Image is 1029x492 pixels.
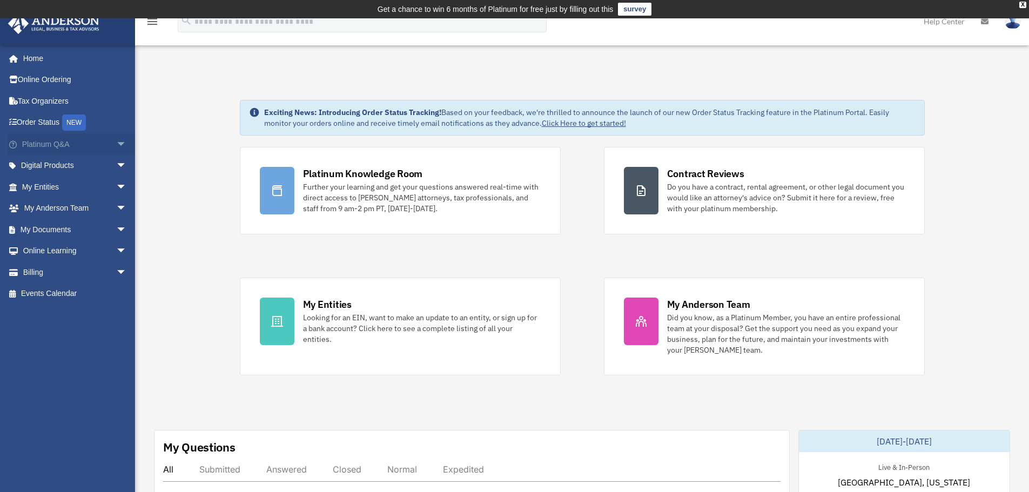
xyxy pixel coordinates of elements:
a: Home [8,48,138,69]
div: Platinum Knowledge Room [303,167,423,180]
a: Click Here to get started! [542,118,626,128]
span: [GEOGRAPHIC_DATA], [US_STATE] [838,476,970,489]
div: Looking for an EIN, want to make an update to an entity, or sign up for a bank account? Click her... [303,312,541,345]
i: menu [146,15,159,28]
div: Submitted [199,464,240,475]
div: Based on your feedback, we're thrilled to announce the launch of our new Order Status Tracking fe... [264,107,916,129]
span: arrow_drop_down [116,133,138,156]
div: My Anderson Team [667,298,750,311]
div: Answered [266,464,307,475]
a: My Anderson Team Did you know, as a Platinum Member, you have an entire professional team at your... [604,278,925,375]
a: Contract Reviews Do you have a contract, rental agreement, or other legal document you would like... [604,147,925,234]
i: search [180,15,192,26]
a: Billingarrow_drop_down [8,261,143,283]
span: arrow_drop_down [116,176,138,198]
div: My Entities [303,298,352,311]
a: Tax Organizers [8,90,143,112]
div: close [1019,2,1026,8]
div: NEW [62,114,86,131]
div: Get a chance to win 6 months of Platinum for free just by filling out this [378,3,614,16]
img: User Pic [1005,14,1021,29]
a: Online Learningarrow_drop_down [8,240,143,262]
div: Expedited [443,464,484,475]
a: menu [146,19,159,28]
div: Live & In-Person [870,461,938,472]
a: Platinum Knowledge Room Further your learning and get your questions answered real-time with dire... [240,147,561,234]
div: Contract Reviews [667,167,744,180]
span: arrow_drop_down [116,261,138,284]
div: Further your learning and get your questions answered real-time with direct access to [PERSON_NAM... [303,181,541,214]
a: My Entities Looking for an EIN, want to make an update to an entity, or sign up for a bank accoun... [240,278,561,375]
a: survey [618,3,651,16]
a: Online Ordering [8,69,143,91]
a: My Anderson Teamarrow_drop_down [8,198,143,219]
a: Events Calendar [8,283,143,305]
span: arrow_drop_down [116,198,138,220]
a: Platinum Q&Aarrow_drop_down [8,133,143,155]
div: [DATE]-[DATE] [799,430,1010,452]
span: arrow_drop_down [116,155,138,177]
div: Did you know, as a Platinum Member, you have an entire professional team at your disposal? Get th... [667,312,905,355]
div: My Questions [163,439,236,455]
strong: Exciting News: Introducing Order Status Tracking! [264,107,441,117]
a: My Entitiesarrow_drop_down [8,176,143,198]
a: My Documentsarrow_drop_down [8,219,143,240]
div: Closed [333,464,361,475]
div: Do you have a contract, rental agreement, or other legal document you would like an attorney's ad... [667,181,905,214]
a: Digital Productsarrow_drop_down [8,155,143,177]
div: All [163,464,173,475]
span: arrow_drop_down [116,219,138,241]
div: Normal [387,464,417,475]
span: arrow_drop_down [116,240,138,262]
img: Anderson Advisors Platinum Portal [5,13,103,34]
a: Order StatusNEW [8,112,143,134]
